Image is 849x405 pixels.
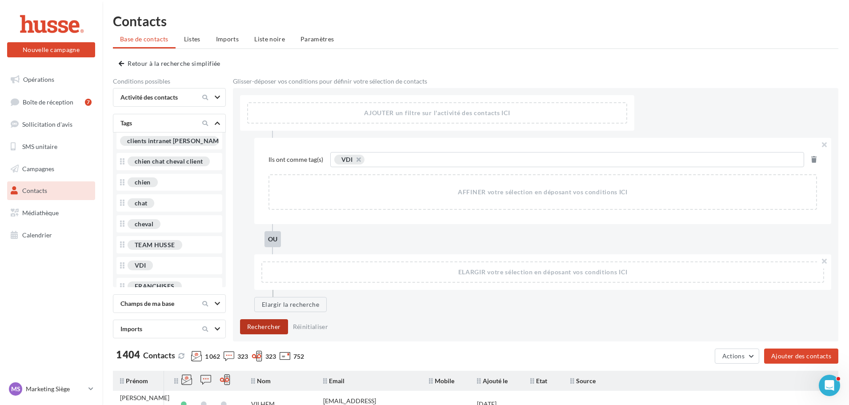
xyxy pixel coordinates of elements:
[7,42,95,57] button: Nouvelle campagne
[26,385,85,393] p: Marketing Siège
[5,115,97,134] a: Sollicitation d'avis
[116,350,140,360] span: 1 404
[117,325,192,333] div: Imports
[7,381,95,397] a: MS Marketing Siège
[764,349,838,364] button: Ajouter des contacts
[237,352,248,361] span: 323
[289,321,332,332] button: Réinitialiser
[265,352,276,361] span: 323
[5,137,97,156] a: SMS unitaire
[135,179,151,185] div: chien
[323,377,344,385] span: Email
[240,319,288,334] button: Rechercher
[5,204,97,222] a: Médiathèque
[117,93,192,102] div: Activité des contacts
[85,99,92,106] div: 7
[530,377,547,385] span: Etat
[117,299,192,308] div: Champs de ma base
[135,283,175,289] div: FRANCHISES
[22,231,52,239] span: Calendrier
[135,200,147,206] div: chat
[341,156,352,163] div: VDI
[477,377,508,385] span: Ajouté le
[216,35,239,43] span: Imports
[22,209,59,217] span: Médiathèque
[5,160,97,178] a: Campagnes
[120,377,148,385] span: Prénom
[233,78,838,84] div: Glisser-déposer vos conditions pour définir votre sélection de contacts
[11,385,20,393] span: MS
[22,164,54,172] span: Campagnes
[251,377,271,385] span: Nom
[135,221,153,227] div: cheval
[113,14,838,28] h1: Contacts
[22,187,47,194] span: Contacts
[293,352,304,361] span: 752
[135,158,203,164] div: chien chat cheval client
[117,119,192,128] div: Tags
[300,35,334,43] span: Paramètres
[264,231,281,247] div: ou
[143,350,175,360] span: Contacts
[23,76,54,83] span: Opérations
[23,98,73,105] span: Boîte de réception
[722,352,745,360] span: Actions
[22,143,57,150] span: SMS unitaire
[5,226,97,245] a: Calendrier
[120,395,169,401] div: [PERSON_NAME]
[5,70,97,89] a: Opérations
[570,377,596,385] span: Source
[127,138,212,144] div: clients intranet [PERSON_NAME]
[715,349,759,364] button: Actions
[119,58,224,69] button: Retour à la recherche simplifiée
[268,155,330,164] span: Ils ont comme tag(s)
[113,78,226,84] div: Conditions possibles
[429,377,454,385] span: Mobile
[135,262,146,269] div: VDI
[22,120,72,128] span: Sollicitation d'avis
[205,352,220,361] span: 1 062
[254,297,327,312] button: Elargir la recherche
[819,375,840,396] iframe: Intercom live chat
[5,92,97,112] a: Boîte de réception7
[254,35,285,43] span: Liste noire
[184,35,200,43] span: Listes
[135,242,175,248] div: TEAM HUSSE
[5,181,97,200] a: Contacts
